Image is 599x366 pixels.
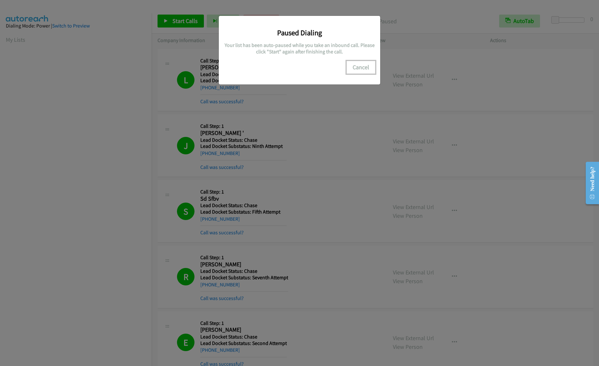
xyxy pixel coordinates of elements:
h5: Your list has been auto-paused while you take an inbound call. Please click "Start" again after f... [224,42,375,55]
h3: Paused Dialing [224,28,375,37]
button: Cancel [346,61,375,74]
iframe: Resource Center [580,157,599,209]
